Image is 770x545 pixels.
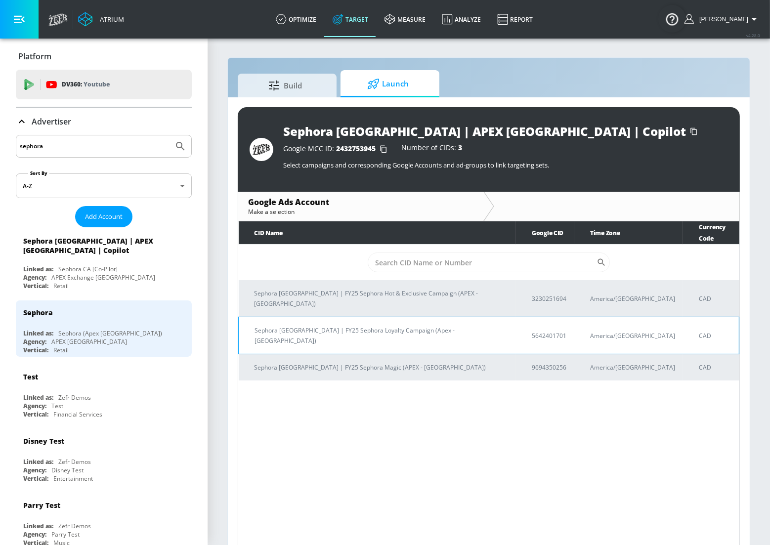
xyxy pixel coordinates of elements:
th: CID Name [239,221,516,245]
div: Search CID Name or Number [368,252,610,272]
div: Platform [16,42,192,70]
div: SephoraLinked as:Sephora (Apex [GEOGRAPHIC_DATA])Agency:APEX [GEOGRAPHIC_DATA]Vertical:Retail [16,300,192,357]
span: 3 [458,143,462,152]
div: Vertical: [23,474,48,483]
div: Linked as: [23,329,53,337]
div: Linked as: [23,458,53,466]
th: Google CID [516,221,574,245]
p: Sephora [GEOGRAPHIC_DATA] | FY25 Sephora Magic (APEX - [GEOGRAPHIC_DATA]) [255,362,509,373]
p: Sephora [GEOGRAPHIC_DATA] | FY25 Sephora Hot & Exclusive Campaign (APEX - [GEOGRAPHIC_DATA]) [255,288,509,309]
span: v 4.28.0 [746,33,760,38]
p: 5642401701 [532,331,566,341]
p: America/[GEOGRAPHIC_DATA] [590,362,675,373]
div: DV360: Youtube [16,70,192,99]
span: 2432753945 [336,144,376,153]
span: Add Account [85,211,123,222]
a: Atrium [78,12,124,27]
div: Sephora [23,308,53,317]
div: Google Ads Account [248,197,473,208]
span: Build [248,74,323,97]
div: TestLinked as:Zefr DemosAgency:TestVertical:Financial Services [16,365,192,421]
p: Sephora [GEOGRAPHIC_DATA] | FY25 Sephora Loyalty Campaign (Apex - [GEOGRAPHIC_DATA]) [255,325,508,346]
div: Disney Test [51,466,84,474]
div: Retail [53,346,69,354]
label: Sort By [28,170,49,176]
div: Zefr Demos [58,393,91,402]
input: Search by name [20,140,170,153]
span: login as: justin.nim@zefr.com [695,16,748,23]
div: Number of CIDs: [401,144,462,154]
div: Disney TestLinked as:Zefr DemosAgency:Disney TestVertical:Entertainment [16,429,192,485]
div: Linked as: [23,522,53,530]
p: CAD [699,293,731,304]
a: Report [489,1,541,37]
div: Sephora [GEOGRAPHIC_DATA] | APEX [GEOGRAPHIC_DATA] | CopilotLinked as:Sephora CA [Co-Pilot]Agency... [16,231,192,293]
div: Make a selection [248,208,473,216]
p: CAD [699,331,731,341]
div: Parry Test [51,530,80,539]
div: Google Ads AccountMake a selection [238,192,483,221]
p: Select campaigns and corresponding Google Accounts and ad-groups to link targeting sets. [283,161,728,169]
p: America/[GEOGRAPHIC_DATA] [590,331,675,341]
div: Vertical: [23,410,48,419]
p: Platform [18,51,51,62]
div: Agency: [23,530,46,539]
div: Financial Services [53,410,102,419]
div: Vertical: [23,282,48,290]
p: DV360: [62,79,110,90]
input: Search CID Name or Number [368,252,597,272]
div: Advertiser [16,108,192,135]
div: APEX [GEOGRAPHIC_DATA] [51,337,127,346]
p: Youtube [84,79,110,89]
div: Linked as: [23,393,53,402]
div: Test [23,372,38,381]
th: Time Zone [574,221,683,245]
div: Linked as: [23,265,53,273]
div: Zefr Demos [58,458,91,466]
div: Disney Test [23,436,64,446]
p: 9694350256 [532,362,566,373]
div: Sephora [GEOGRAPHIC_DATA] | APEX [GEOGRAPHIC_DATA] | Copilot [283,123,686,139]
div: Sephora CA [Co-Pilot] [58,265,118,273]
div: Atrium [96,15,124,24]
div: Agency: [23,466,46,474]
div: APEX Exchange [GEOGRAPHIC_DATA] [51,273,155,282]
button: Add Account [75,206,132,227]
button: [PERSON_NAME] [684,13,760,25]
div: Vertical: [23,346,48,354]
div: A-Z [16,173,192,198]
a: optimize [268,1,325,37]
button: Submit Search [170,135,191,157]
p: Advertiser [32,116,71,127]
p: America/[GEOGRAPHIC_DATA] [590,293,675,304]
th: Currency Code [683,221,739,245]
div: Agency: [23,273,46,282]
div: Test [51,402,63,410]
div: Retail [53,282,69,290]
div: Google MCC ID: [283,144,391,154]
span: Launch [350,72,426,96]
div: Agency: [23,337,46,346]
a: measure [377,1,434,37]
div: Sephora [GEOGRAPHIC_DATA] | APEX [GEOGRAPHIC_DATA] | Copilot [23,236,175,255]
div: Entertainment [53,474,93,483]
div: Sephora (Apex [GEOGRAPHIC_DATA]) [58,329,162,337]
a: Target [325,1,377,37]
div: Zefr Demos [58,522,91,530]
div: Agency: [23,402,46,410]
p: 3230251694 [532,293,566,304]
button: Open Resource Center [658,5,686,33]
p: CAD [699,362,731,373]
div: Parry Test [23,501,60,510]
a: Analyze [434,1,489,37]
